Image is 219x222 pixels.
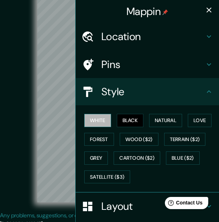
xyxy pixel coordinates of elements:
[101,30,205,43] h4: Location
[114,151,160,165] button: Cartoon ($2)
[166,151,200,165] button: Blue ($2)
[76,51,219,78] div: Pins
[84,133,114,146] button: Forest
[76,193,219,220] div: Layout
[117,114,144,127] button: Black
[120,133,158,146] button: Wood ($2)
[162,9,168,15] img: pin-icon.png
[84,170,130,184] button: Satellite ($3)
[164,133,206,146] button: Terrain ($2)
[149,114,182,127] button: Natural
[84,151,108,165] button: Grey
[101,85,205,98] h4: Style
[101,200,205,213] h4: Layout
[127,5,168,18] h4: Mappin
[76,23,219,50] div: Location
[101,58,205,71] h4: Pins
[155,194,211,214] iframe: Help widget launcher
[84,114,111,127] button: White
[188,114,211,127] button: Love
[76,78,219,105] div: Style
